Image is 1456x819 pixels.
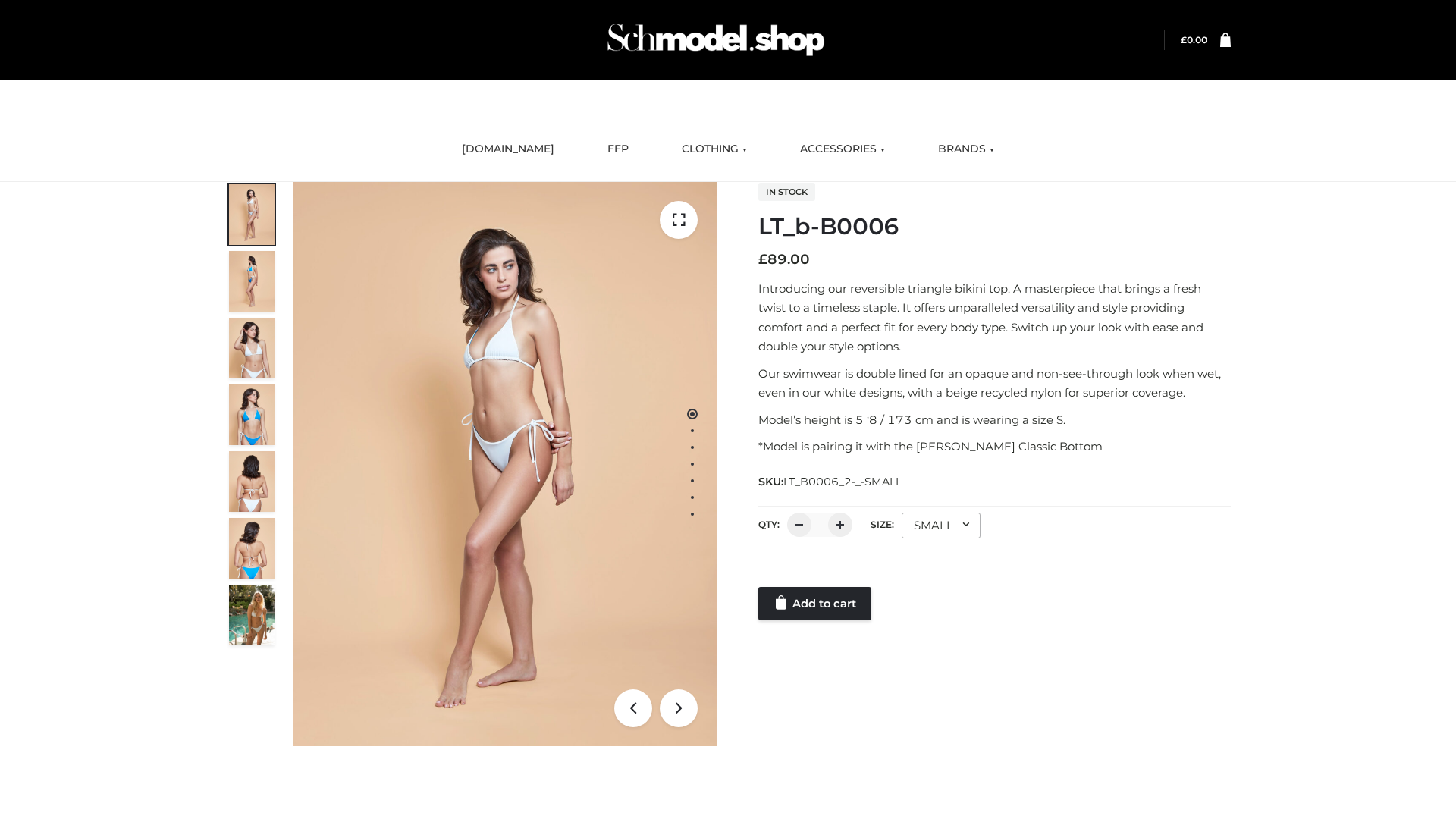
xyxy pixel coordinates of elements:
[758,437,1231,457] p: *Model is pairing it with the [PERSON_NAME] Classic Bottom
[1181,34,1207,45] bdi: 0.00
[758,251,767,268] span: £
[758,472,903,491] span: SKU:
[783,475,902,488] span: LT_B0006_2-_-SMALL
[758,213,1231,240] h1: LT_b-B0006
[758,364,1231,403] p: Our swimwear is double lined for an opaque and non-see-through look when wet, even in our white d...
[229,384,275,445] img: ArielClassicBikiniTop_CloudNine_AzureSky_OW114ECO_4-scaled.jpg
[596,133,640,166] a: FFP
[1181,34,1207,45] a: £0.00
[758,279,1231,356] p: Introducing our reversible triangle bikini top. A masterpiece that brings a fresh twist to a time...
[1181,34,1187,45] span: £
[758,183,815,201] span: In stock
[758,519,780,530] label: QTY:
[927,133,1006,166] a: BRANDS
[670,133,758,166] a: CLOTHING
[229,451,275,512] img: ArielClassicBikiniTop_CloudNine_AzureSky_OW114ECO_7-scaled.jpg
[758,251,810,268] bdi: 89.00
[229,585,275,645] img: Arieltop_CloudNine_AzureSky2.jpg
[902,513,981,538] div: SMALL
[229,251,275,312] img: ArielClassicBikiniTop_CloudNine_AzureSky_OW114ECO_2-scaled.jpg
[758,587,871,620] a: Add to cart
[602,10,830,70] img: Schmodel Admin 964
[229,184,275,245] img: ArielClassicBikiniTop_CloudNine_AzureSky_OW114ECO_1-scaled.jpg
[450,133,566,166] a: [DOMAIN_NAME]
[758,410,1231,430] p: Model’s height is 5 ‘8 / 173 cm and is wearing a size S.
[229,518,275,579] img: ArielClassicBikiniTop_CloudNine_AzureSky_OW114ECO_8-scaled.jpg
[229,318,275,378] img: ArielClassicBikiniTop_CloudNine_AzureSky_OW114ECO_3-scaled.jpg
[789,133,896,166] a: ACCESSORIES
[293,182,717,746] img: ArielClassicBikiniTop_CloudNine_AzureSky_OW114ECO_1
[871,519,894,530] label: Size:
